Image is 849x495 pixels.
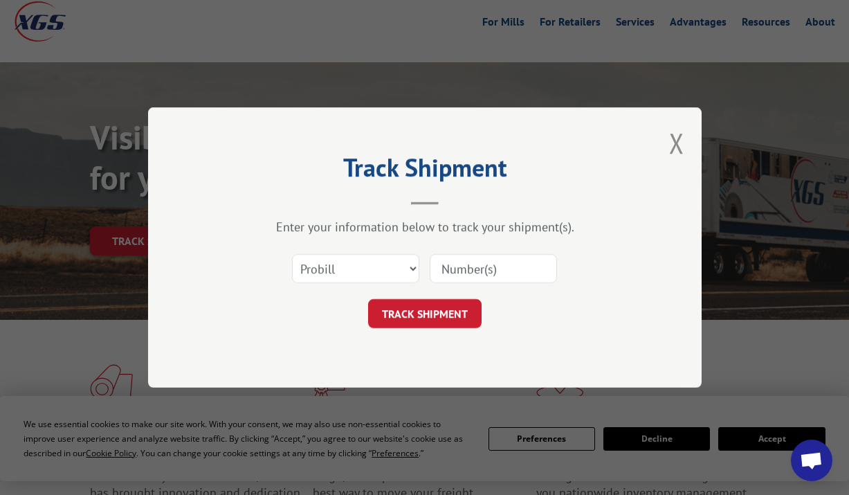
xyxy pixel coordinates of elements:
[368,299,482,328] button: TRACK SHIPMENT
[669,125,684,161] button: Close modal
[217,158,632,184] h2: Track Shipment
[791,440,832,481] div: Open chat
[430,254,557,283] input: Number(s)
[217,219,632,235] div: Enter your information below to track your shipment(s).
